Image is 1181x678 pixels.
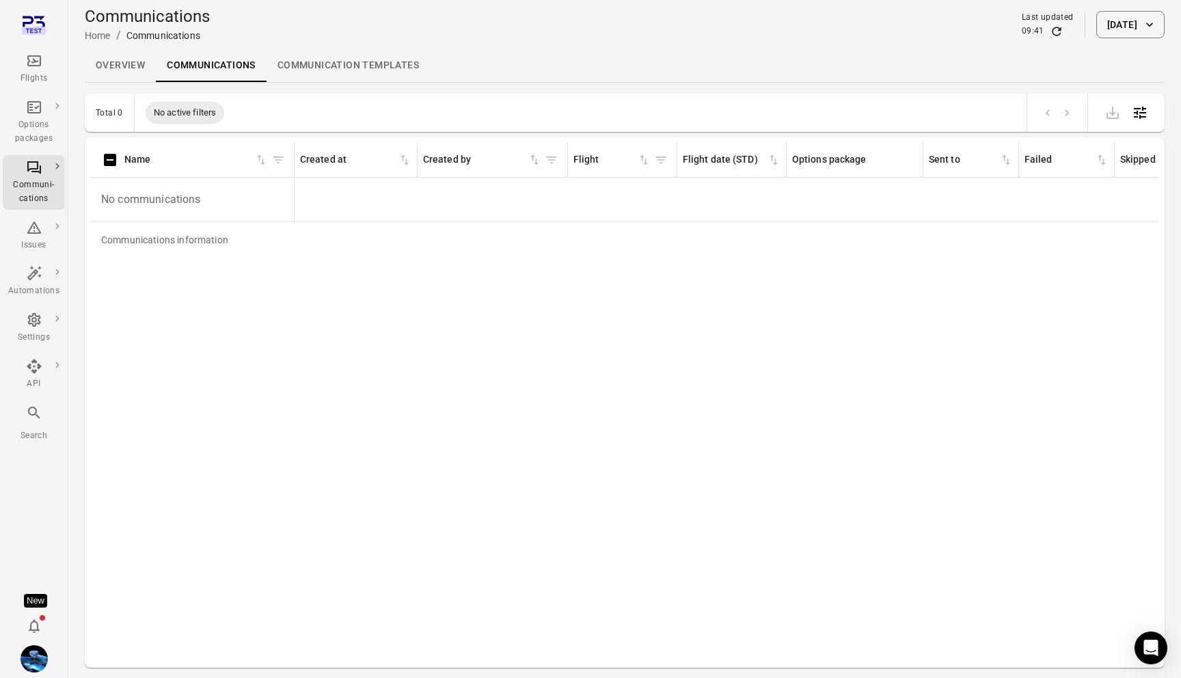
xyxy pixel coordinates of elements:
a: Communications [156,49,267,82]
div: Failed [1024,152,1095,167]
div: Local navigation [85,49,1165,82]
button: Filter by created by [541,150,562,170]
a: Options packages [3,95,65,150]
a: API [3,354,65,395]
div: Sort by name in ascending order [124,152,268,167]
div: Last updated [1022,11,1074,25]
div: Sort by created by in ascending order [423,152,541,167]
div: Created by [423,152,528,167]
div: Communications information [90,222,239,258]
a: Automations [3,261,65,302]
a: Overview [85,49,156,82]
div: Created at [300,152,398,167]
p: No communications [96,180,288,219]
nav: pagination navigation [1038,104,1076,122]
div: Name [124,152,254,167]
div: Flight date (STD) [683,152,767,167]
button: Filter by flight [651,150,671,170]
li: / [116,27,121,44]
div: API [8,377,59,391]
span: Flight [573,152,651,167]
div: Options package [792,152,917,167]
div: Issues [8,239,59,252]
div: Search [8,429,59,443]
div: Communications [126,29,200,42]
div: Sort by sent to in ascending order [929,152,1013,167]
div: Flights [8,72,59,85]
div: Sort by flight date (STD) in ascending order [683,152,780,167]
div: Settings [8,331,59,344]
span: Please make a selection to export [1099,105,1126,118]
span: No active filters [146,106,225,120]
a: Home [85,30,111,41]
div: Open Intercom Messenger [1135,632,1167,664]
div: Automations [8,284,59,298]
h1: Communications [85,5,210,27]
button: Notifications [21,612,48,640]
button: Refresh data [1050,25,1063,38]
div: Sort by created at in ascending order [300,152,411,167]
img: shutterstock-1708408498.jpg [21,645,48,673]
button: Daníel Benediktsson [15,640,53,678]
nav: Breadcrumbs [85,27,210,44]
span: Flight date (STD) [683,152,780,167]
button: Open table configuration [1126,99,1154,126]
div: Flight [573,152,637,167]
div: Sort by failed in ascending order [1024,152,1109,167]
div: Options packages [8,118,59,146]
span: Sent to [929,152,1013,167]
button: Filter by name [268,150,288,170]
a: Communication templates [267,49,430,82]
div: Tooltip anchor [24,594,47,608]
div: Sort by flight in ascending order [573,152,651,167]
div: Sent to [929,152,999,167]
button: Search [3,401,65,446]
a: Communi-cations [3,155,65,210]
a: Issues [3,215,65,256]
span: Name [124,152,268,167]
span: Failed [1024,152,1109,167]
span: Created at [300,152,411,167]
div: Communi-cations [8,178,59,206]
button: [DATE] [1096,11,1165,38]
div: 09:41 [1022,25,1044,38]
span: Created by [423,152,541,167]
a: Flights [3,49,65,90]
div: Total 0 [96,108,123,118]
a: Settings [3,308,65,349]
